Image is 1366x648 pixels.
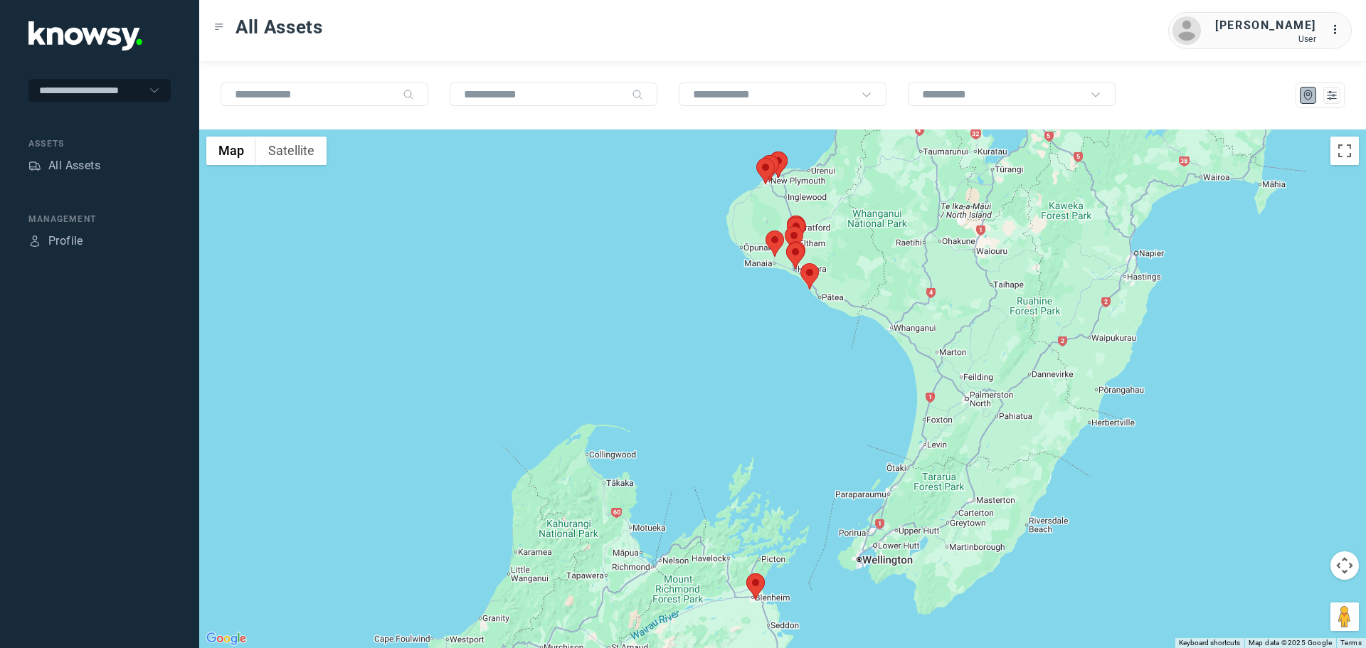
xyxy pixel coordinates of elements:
[1249,639,1332,647] span: Map data ©2025 Google
[1215,34,1316,44] div: User
[1325,89,1338,102] div: List
[1330,602,1359,631] button: Drag Pegman onto the map to open Street View
[632,89,643,100] div: Search
[28,213,171,225] div: Management
[256,137,327,165] button: Show satellite imagery
[1215,17,1316,34] div: [PERSON_NAME]
[206,137,256,165] button: Show street map
[28,21,142,51] img: Application Logo
[1330,21,1348,38] div: :
[235,14,323,40] span: All Assets
[1330,21,1348,41] div: :
[48,233,83,250] div: Profile
[1330,137,1359,165] button: Toggle fullscreen view
[203,630,250,648] img: Google
[1172,16,1201,45] img: avatar.png
[48,157,100,174] div: All Assets
[203,630,250,648] a: Open this area in Google Maps (opens a new window)
[403,89,414,100] div: Search
[214,22,224,32] div: Toggle Menu
[1330,551,1359,580] button: Map camera controls
[28,233,83,250] a: ProfileProfile
[1340,639,1362,647] a: Terms (opens in new tab)
[28,235,41,248] div: Profile
[28,159,41,172] div: Assets
[28,157,100,174] a: AssetsAll Assets
[1331,24,1345,35] tspan: ...
[1302,89,1315,102] div: Map
[28,137,171,150] div: Assets
[1179,638,1240,648] button: Keyboard shortcuts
